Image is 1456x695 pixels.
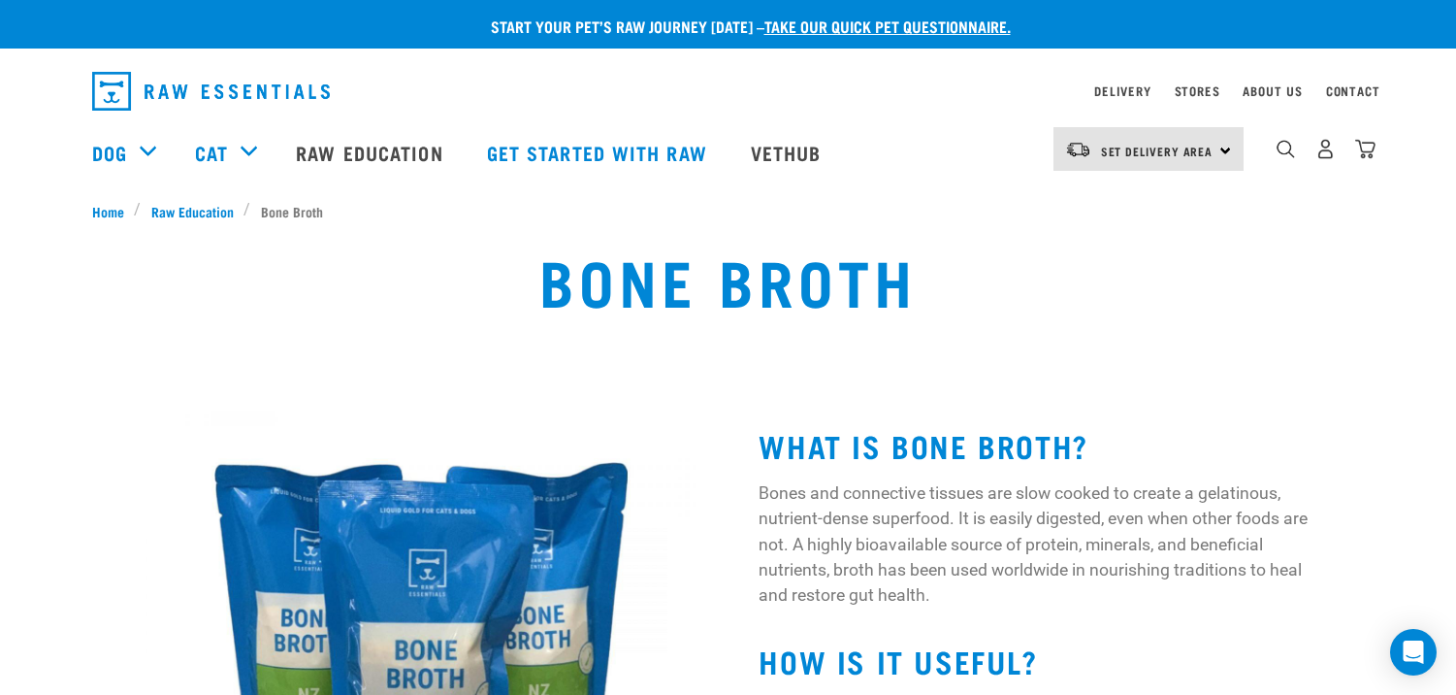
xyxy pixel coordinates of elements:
a: Stores [1175,87,1220,94]
span: Raw Education [151,201,234,221]
h2: WHAT IS BONE BROTH? [759,428,1310,463]
h1: Bone Broth [539,245,916,314]
h2: HOW IS IT USEFUL? [759,644,1310,678]
a: Get started with Raw [468,114,731,191]
img: user.png [1315,139,1336,159]
a: Raw Education [276,114,467,191]
nav: dropdown navigation [77,64,1380,118]
a: Vethub [731,114,846,191]
a: About Us [1243,87,1302,94]
img: Raw Essentials Logo [92,72,330,111]
a: Contact [1326,87,1380,94]
a: Home [92,201,135,221]
a: Dog [92,138,127,167]
nav: breadcrumbs [92,201,1365,221]
div: Open Intercom Messenger [1390,629,1437,676]
p: Bones and connective tissues are slow cooked to create a gelatinous, nutrient-dense superfood. It... [759,480,1310,609]
img: home-icon@2x.png [1355,139,1375,159]
span: Home [92,201,124,221]
img: van-moving.png [1065,141,1091,158]
img: home-icon-1@2x.png [1277,140,1295,158]
a: take our quick pet questionnaire. [764,21,1011,30]
a: Raw Education [141,201,243,221]
a: Cat [195,138,228,167]
span: Set Delivery Area [1101,148,1213,154]
a: Delivery [1094,87,1150,94]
